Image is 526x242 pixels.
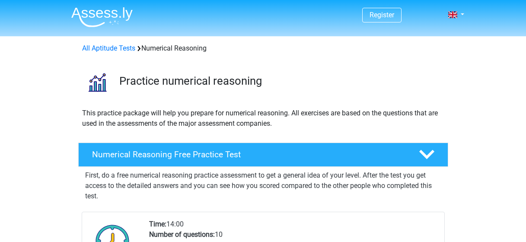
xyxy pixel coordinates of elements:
[85,170,441,201] p: First, do a free numerical reasoning practice assessment to get a general idea of your level. Aft...
[149,230,215,239] b: Number of questions:
[82,108,444,129] p: This practice package will help you prepare for numerical reasoning. All exercises are based on t...
[71,7,133,27] img: Assessly
[79,43,448,54] div: Numerical Reasoning
[119,74,441,88] h3: Practice numerical reasoning
[370,11,394,19] a: Register
[92,150,405,159] h4: Numerical Reasoning Free Practice Test
[79,64,115,101] img: numerical reasoning
[75,143,452,167] a: Numerical Reasoning Free Practice Test
[149,220,166,228] b: Time:
[82,44,135,52] a: All Aptitude Tests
